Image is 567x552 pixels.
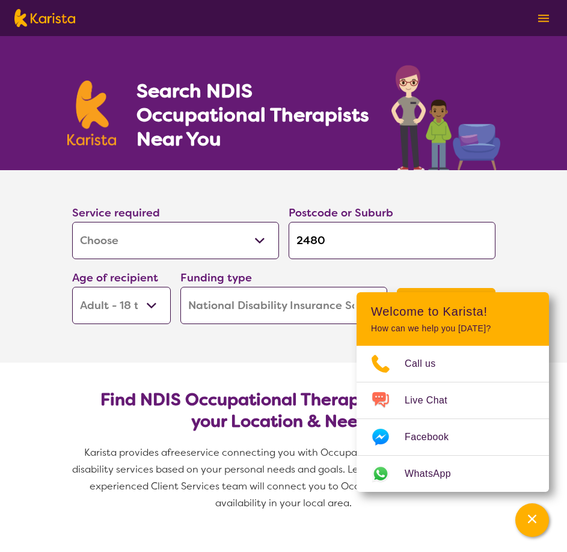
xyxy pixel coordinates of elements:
[391,65,500,170] img: occupational-therapy
[289,222,495,259] input: Type
[397,288,495,324] button: Search
[84,446,167,459] span: Karista provides a
[14,9,75,27] img: Karista logo
[405,391,462,409] span: Live Chat
[357,346,549,492] ul: Choose channel
[405,355,450,373] span: Call us
[72,271,158,285] label: Age of recipient
[405,428,463,446] span: Facebook
[289,206,393,220] label: Postcode or Suburb
[515,503,549,537] button: Channel Menu
[357,456,549,492] a: Web link opens in a new tab.
[67,81,117,146] img: Karista logo
[72,446,498,509] span: service connecting you with Occupational Therapists and other disability services based on your p...
[72,206,160,220] label: Service required
[136,79,370,151] h1: Search NDIS Occupational Therapists Near You
[167,446,186,459] span: free
[357,292,549,492] div: Channel Menu
[82,389,486,432] h2: Find NDIS Occupational Therapists based on your Location & Needs
[371,304,535,319] h2: Welcome to Karista!
[538,14,549,22] img: menu
[405,465,465,483] span: WhatsApp
[180,271,252,285] label: Funding type
[371,324,535,334] p: How can we help you [DATE]?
